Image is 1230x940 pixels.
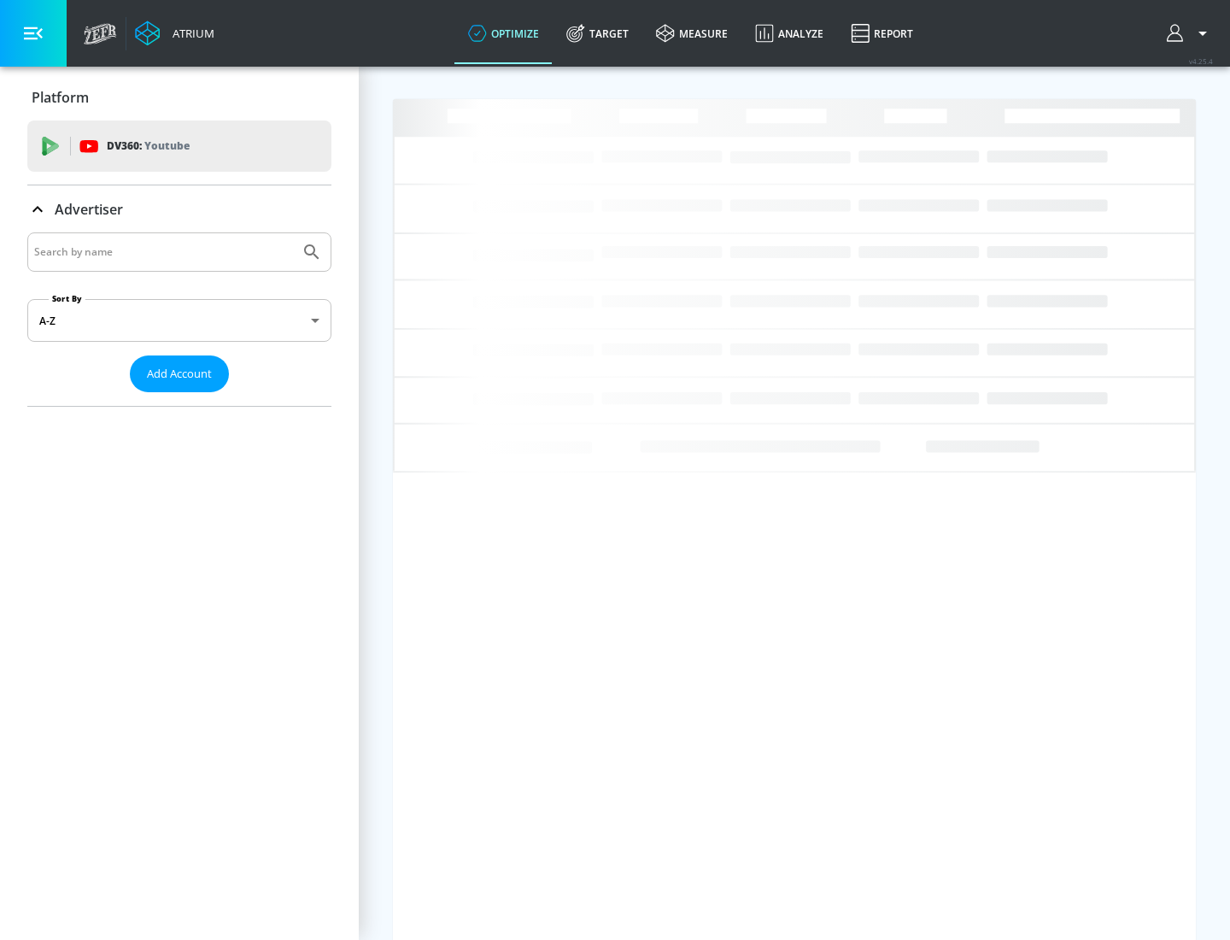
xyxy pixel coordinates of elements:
[27,392,331,406] nav: list of Advertiser
[130,355,229,392] button: Add Account
[32,88,89,107] p: Platform
[27,299,331,342] div: A-Z
[1189,56,1213,66] span: v 4.25.4
[144,137,190,155] p: Youtube
[454,3,553,64] a: optimize
[837,3,927,64] a: Report
[27,185,331,233] div: Advertiser
[55,200,123,219] p: Advertiser
[642,3,741,64] a: measure
[49,293,85,304] label: Sort By
[147,364,212,384] span: Add Account
[27,232,331,406] div: Advertiser
[166,26,214,41] div: Atrium
[27,120,331,172] div: DV360: Youtube
[27,73,331,121] div: Platform
[135,21,214,46] a: Atrium
[741,3,837,64] a: Analyze
[34,241,293,263] input: Search by name
[107,137,190,156] p: DV360:
[553,3,642,64] a: Target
